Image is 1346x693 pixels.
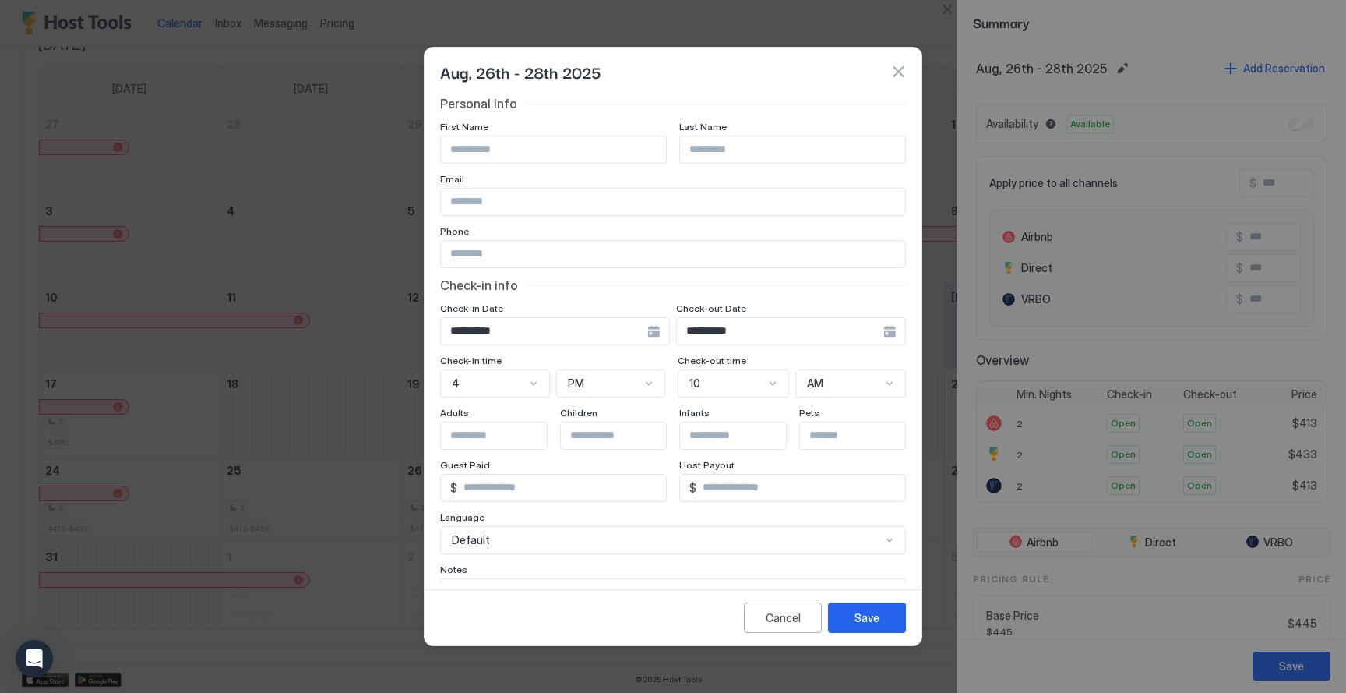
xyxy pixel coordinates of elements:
span: Aug, 26th - 28th 2025 [440,60,601,83]
button: Cancel [744,603,822,633]
input: Input Field [441,189,905,215]
span: Check-in Date [440,302,503,314]
button: Save [828,603,906,633]
span: Adults [440,407,469,419]
span: 4 [452,377,460,391]
span: Infants [679,407,710,419]
input: Input Field [680,423,808,449]
span: Check-in info [440,278,518,293]
input: Input Field [441,318,647,345]
div: Save [854,610,879,626]
span: Check-out Date [676,302,746,314]
div: Cancel [766,610,801,626]
input: Input Field [441,241,905,267]
input: Input Field [696,475,905,501]
input: Input Field [680,136,905,163]
input: Input Field [677,318,883,345]
div: Open Intercom Messenger [16,640,53,677]
span: Default [452,533,490,547]
span: 10 [689,377,700,391]
span: Guest Paid [440,459,490,471]
textarea: Input Field [441,579,905,656]
span: Personal info [440,96,517,111]
span: $ [689,481,696,495]
input: Input Field [800,423,928,449]
span: Pets [799,407,819,419]
span: PM [568,377,584,391]
span: $ [450,481,457,495]
input: Input Field [441,423,569,449]
span: Phone [440,225,469,237]
span: Check-out time [678,355,746,366]
span: Email [440,173,464,185]
input: Input Field [561,423,689,449]
span: Check-in time [440,355,502,366]
span: Last Name [679,121,727,133]
span: Language [440,511,484,523]
span: First Name [440,121,488,133]
span: Children [560,407,597,419]
span: Notes [440,564,467,575]
span: Host Payout [679,459,735,471]
input: Input Field [441,136,666,163]
span: AM [807,377,823,391]
input: Input Field [457,475,666,501]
